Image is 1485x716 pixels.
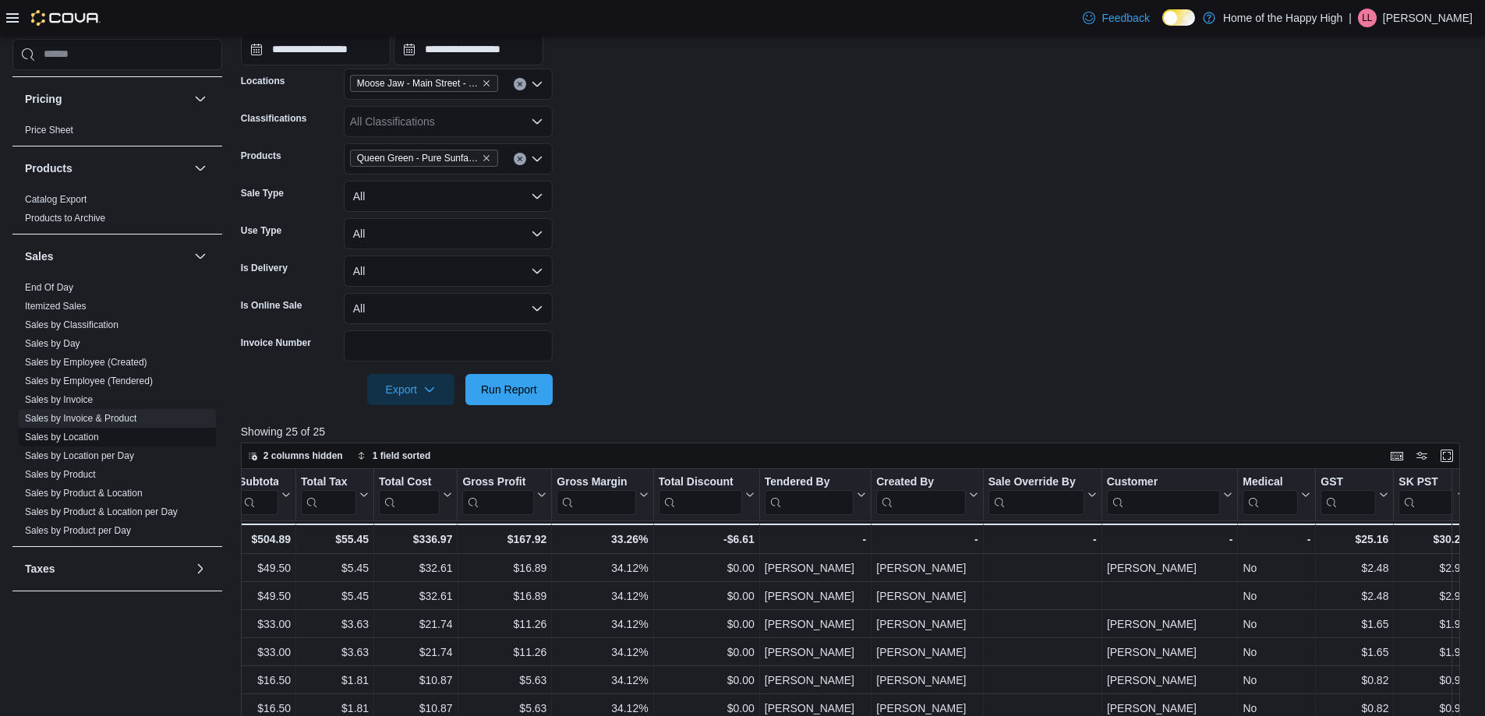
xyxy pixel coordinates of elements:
[350,150,498,167] span: Queen Green - Pure Sunfarms - Joints - 5 x 0.5g
[1321,587,1388,605] div: $2.48
[350,75,498,92] span: Moose Jaw - Main Street - Fire & Flower
[1243,671,1310,690] div: No
[25,193,87,206] span: Catalog Export
[379,643,452,661] div: $21.74
[344,181,553,212] button: All
[25,487,143,499] span: Sales by Product & Location
[25,450,134,461] a: Sales by Location per Day
[462,559,546,577] div: $16.89
[25,249,188,264] button: Sales
[377,374,445,405] span: Export
[25,124,73,136] span: Price Sheet
[379,475,440,515] div: Total Cost
[25,301,87,312] a: Itemized Sales
[25,412,136,425] span: Sales by Invoice & Product
[241,187,284,199] label: Sale Type
[301,475,369,515] button: Total Tax
[379,559,452,577] div: $32.61
[482,79,491,88] button: Remove Moose Jaw - Main Street - Fire & Flower from selection in this group
[765,475,854,515] div: Tendered By
[1107,615,1233,633] div: [PERSON_NAME]
[25,212,105,224] span: Products to Archive
[241,424,1473,439] p: Showing 25 of 25
[191,159,210,178] button: Products
[357,150,479,166] span: Queen Green - Pure Sunfarms - Joints - 5 x 0.5g
[25,194,87,205] a: Catalog Export
[514,153,526,165] button: Clear input
[1223,9,1342,27] p: Home of the Happy High
[1362,9,1372,27] span: LL
[241,112,307,125] label: Classifications
[25,506,178,518] span: Sales by Product & Location per Day
[241,262,288,274] label: Is Delivery
[379,671,452,690] div: $10.87
[301,559,369,577] div: $5.45
[658,559,754,577] div: $0.00
[481,382,537,397] span: Run Report
[482,153,491,163] button: Remove Queen Green - Pure Sunfarms - Joints - 5 x 0.5g from selection in this group
[1101,10,1149,26] span: Feedback
[1243,587,1310,605] div: No
[25,506,178,517] a: Sales by Product & Location per Day
[1398,587,1466,605] div: $2.97
[531,78,543,90] button: Open list of options
[25,375,153,387] span: Sales by Employee (Tendered)
[1107,475,1221,490] div: Customer
[876,615,978,633] div: [PERSON_NAME]
[25,450,134,462] span: Sales by Location per Day
[1107,475,1233,515] button: Customer
[531,153,543,165] button: Open list of options
[31,10,101,26] img: Cova
[658,475,754,515] button: Total Discount
[344,218,553,249] button: All
[1398,475,1454,490] div: SK PST
[1349,9,1352,27] p: |
[557,475,648,515] button: Gross Margin
[301,475,356,490] div: Total Tax
[765,587,866,605] div: [PERSON_NAME]
[462,587,546,605] div: $16.89
[876,587,978,605] div: [PERSON_NAME]
[1162,9,1195,26] input: Dark Mode
[25,432,99,443] a: Sales by Location
[223,475,291,515] button: Subtotal
[351,446,437,465] button: 1 field sorted
[223,530,291,548] div: $504.89
[462,615,546,633] div: $11.26
[557,475,635,515] div: Gross Margin
[465,374,553,405] button: Run Report
[301,615,369,633] div: $3.63
[462,643,546,661] div: $11.26
[301,671,369,690] div: $1.81
[1243,559,1310,577] div: No
[1398,475,1466,515] button: SK PST
[263,450,343,462] span: 2 columns hidden
[988,530,1096,548] div: -
[557,559,648,577] div: 34.12%
[25,394,93,405] a: Sales by Invoice
[241,34,391,65] input: Press the down key to open a popover containing a calendar.
[25,249,54,264] h3: Sales
[242,446,349,465] button: 2 columns hidden
[301,475,356,515] div: Total Tax
[357,76,479,91] span: Moose Jaw - Main Street - Fire & Flower
[765,671,866,690] div: [PERSON_NAME]
[239,475,278,515] div: Subtotal
[462,475,546,515] button: Gross Profit
[1321,615,1388,633] div: $1.65
[301,643,369,661] div: $3.63
[658,475,741,490] div: Total Discount
[25,488,143,499] a: Sales by Product & Location
[25,337,80,350] span: Sales by Day
[379,587,452,605] div: $32.61
[241,299,302,312] label: Is Online Sale
[25,281,73,294] span: End Of Day
[658,587,754,605] div: $0.00
[557,587,648,605] div: 34.12%
[25,160,188,176] button: Products
[223,643,291,661] div: $33.00
[1398,475,1454,515] div: SK PST
[462,475,534,515] div: Gross Profit
[876,475,965,515] div: Created By
[25,338,80,349] a: Sales by Day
